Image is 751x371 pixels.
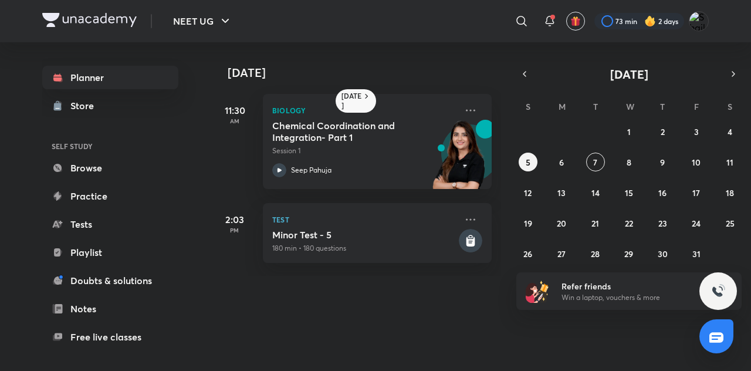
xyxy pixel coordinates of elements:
[526,101,530,112] abbr: Sunday
[561,292,706,303] p: Win a laptop, vouchers & more
[692,218,701,229] abbr: October 24, 2025
[692,187,700,198] abbr: October 17, 2025
[624,248,633,259] abbr: October 29, 2025
[570,16,581,26] img: avatar
[523,248,532,259] abbr: October 26, 2025
[427,120,492,201] img: unacademy
[526,279,549,303] img: referral
[524,187,532,198] abbr: October 12, 2025
[660,101,665,112] abbr: Thursday
[211,103,258,117] h5: 11:30
[42,213,178,236] a: Tests
[42,241,178,264] a: Playlist
[552,214,571,232] button: October 20, 2025
[552,183,571,202] button: October 13, 2025
[694,101,699,112] abbr: Friday
[519,183,537,202] button: October 12, 2025
[211,117,258,124] p: AM
[557,218,566,229] abbr: October 20, 2025
[591,218,599,229] abbr: October 21, 2025
[692,157,701,168] abbr: October 10, 2025
[42,325,178,349] a: Free live classes
[660,157,665,168] abbr: October 9, 2025
[728,126,732,137] abbr: October 4, 2025
[341,92,362,110] h6: [DATE]
[720,122,739,141] button: October 4, 2025
[166,9,239,33] button: NEET UG
[519,153,537,171] button: October 5, 2025
[620,214,638,232] button: October 22, 2025
[586,244,605,263] button: October 28, 2025
[272,213,456,227] p: Test
[519,244,537,263] button: October 26, 2025
[552,153,571,171] button: October 6, 2025
[591,248,600,259] abbr: October 28, 2025
[687,153,706,171] button: October 10, 2025
[586,214,605,232] button: October 21, 2025
[42,156,178,180] a: Browse
[533,66,725,82] button: [DATE]
[720,183,739,202] button: October 18, 2025
[726,218,735,229] abbr: October 25, 2025
[566,12,585,31] button: avatar
[711,284,725,298] img: ttu
[561,280,706,292] h6: Refer friends
[720,214,739,232] button: October 25, 2025
[653,244,672,263] button: October 30, 2025
[42,136,178,156] h6: SELF STUDY
[211,227,258,234] p: PM
[620,183,638,202] button: October 15, 2025
[694,126,699,137] abbr: October 3, 2025
[519,214,537,232] button: October 19, 2025
[610,66,648,82] span: [DATE]
[42,269,178,292] a: Doubts & solutions
[42,66,178,89] a: Planner
[272,243,456,254] p: 180 min • 180 questions
[42,184,178,208] a: Practice
[687,122,706,141] button: October 3, 2025
[591,187,600,198] abbr: October 14, 2025
[557,187,566,198] abbr: October 13, 2025
[620,153,638,171] button: October 8, 2025
[42,94,178,117] a: Store
[689,11,709,31] img: Shaikh abdul
[687,214,706,232] button: October 24, 2025
[524,218,532,229] abbr: October 19, 2025
[625,218,633,229] abbr: October 22, 2025
[620,244,638,263] button: October 29, 2025
[625,187,633,198] abbr: October 15, 2025
[658,218,667,229] abbr: October 23, 2025
[644,15,656,27] img: streak
[726,187,734,198] abbr: October 18, 2025
[653,153,672,171] button: October 9, 2025
[626,101,634,112] abbr: Wednesday
[627,126,631,137] abbr: October 1, 2025
[272,103,456,117] p: Biology
[552,244,571,263] button: October 27, 2025
[211,213,258,227] h5: 2:03
[586,153,605,171] button: October 7, 2025
[586,183,605,202] button: October 14, 2025
[687,183,706,202] button: October 17, 2025
[627,157,631,168] abbr: October 8, 2025
[720,153,739,171] button: October 11, 2025
[559,101,566,112] abbr: Monday
[559,157,564,168] abbr: October 6, 2025
[228,66,503,80] h4: [DATE]
[661,126,665,137] abbr: October 2, 2025
[272,229,456,241] h5: Minor Test - 5
[526,157,530,168] abbr: October 5, 2025
[593,157,597,168] abbr: October 7, 2025
[593,101,598,112] abbr: Tuesday
[70,99,101,113] div: Store
[42,297,178,321] a: Notes
[653,214,672,232] button: October 23, 2025
[653,122,672,141] button: October 2, 2025
[42,13,137,30] a: Company Logo
[557,248,566,259] abbr: October 27, 2025
[272,146,456,156] p: Session 1
[692,248,701,259] abbr: October 31, 2025
[653,183,672,202] button: October 16, 2025
[620,122,638,141] button: October 1, 2025
[726,157,733,168] abbr: October 11, 2025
